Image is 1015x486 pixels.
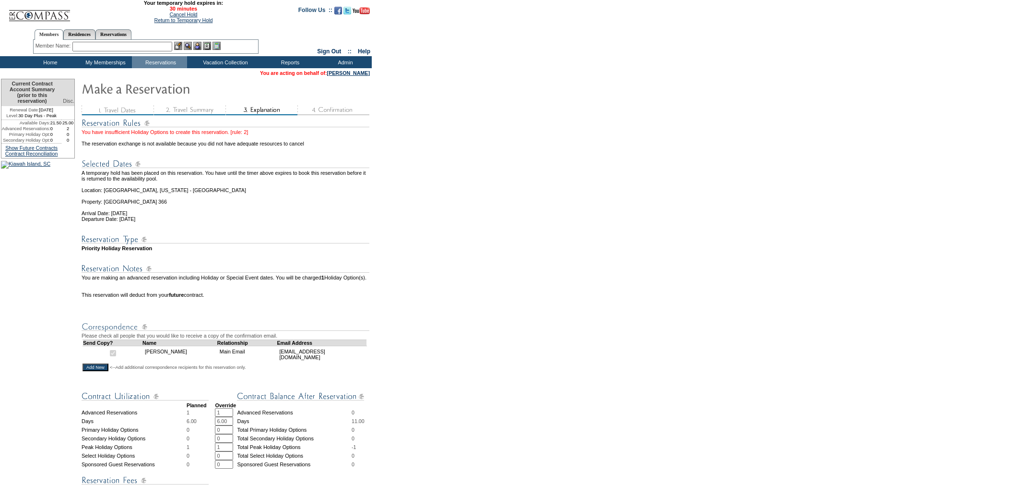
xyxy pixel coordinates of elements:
[261,56,317,68] td: Reports
[63,29,95,39] a: Residences
[187,462,189,467] span: 0
[277,340,366,346] td: Email Address
[82,451,187,460] td: Select Holiday Options
[82,193,371,205] td: Property: [GEOGRAPHIC_DATA] 366
[8,2,71,22] img: Compass Home
[1,113,61,120] td: 30 Day Plus - Peak
[237,460,352,469] td: Sponsored Guest Reservations
[317,56,372,68] td: Admin
[277,346,366,363] td: [EMAIL_ADDRESS][DOMAIN_NAME]
[169,292,184,298] b: future
[353,10,370,15] a: Subscribe to our YouTube Channel
[187,56,261,68] td: Vacation Collection
[352,410,354,415] span: 0
[1,132,50,137] td: Primary Holiday Opt:
[22,56,77,68] td: Home
[82,460,187,469] td: Sponsored Guest Reservations
[61,132,74,137] td: 0
[1,79,61,106] td: Current Contract Account Summary (prior to this reservation)
[327,70,370,76] a: [PERSON_NAME]
[142,346,217,363] td: [PERSON_NAME]
[260,70,370,76] span: You are acting on behalf of:
[352,444,356,450] span: -1
[187,418,197,424] span: 6.00
[217,346,277,363] td: Main Email
[82,443,187,451] td: Peak Holiday Options
[169,12,197,17] a: Cancel Hold
[82,245,371,251] td: Priority Holiday Reservation
[6,113,18,119] span: Level:
[1,120,50,126] td: Available Days:
[82,205,371,216] td: Arrival Date: [DATE]
[82,79,273,98] img: Make Reservation
[187,410,189,415] span: 1
[153,105,225,115] img: step2_state3.gif
[187,436,189,441] span: 0
[334,10,342,15] a: Become our fan on Facebook
[187,444,189,450] span: 1
[82,417,187,425] td: Days
[352,462,354,467] span: 0
[237,390,364,402] img: Contract Balance After Reservation
[132,56,187,68] td: Reservations
[50,132,62,137] td: 0
[82,182,371,193] td: Location: [GEOGRAPHIC_DATA], [US_STATE] - [GEOGRAPHIC_DATA]
[95,29,131,39] a: Reservations
[82,333,277,339] span: Please check all people that you would like to receive a copy of the confirmation email.
[77,56,132,68] td: My Memberships
[1,106,61,113] td: [DATE]
[343,7,351,14] img: Follow us on Twitter
[321,275,324,280] b: 1
[82,292,371,298] td: This reservation will deduct from your contract.
[82,275,371,286] td: You are making an advanced reservation including Holiday or Special Event dates. You will be char...
[82,425,187,434] td: Primary Holiday Options
[297,105,369,115] img: step4_state1.gif
[5,145,58,151] a: Show Future Contracts
[237,408,352,417] td: Advanced Reservations
[174,42,182,50] img: b_edit.gif
[352,436,354,441] span: 0
[82,263,369,275] img: Reservation Notes
[217,340,277,346] td: Relationship
[187,402,206,408] strong: Planned
[61,137,74,143] td: 0
[298,6,332,17] td: Follow Us ::
[334,7,342,14] img: Become our fan on Facebook
[193,42,201,50] img: Impersonate
[75,6,291,12] span: 30 minutes
[237,434,352,443] td: Total Secondary Holiday Options
[352,453,354,459] span: 0
[35,29,64,40] a: Members
[82,434,187,443] td: Secondary Holiday Options
[203,42,211,50] img: Reservations
[353,7,370,14] img: Subscribe to our YouTube Channel
[237,451,352,460] td: Total Select Holiday Options
[61,120,74,126] td: 25.00
[154,17,213,23] a: Return to Temporary Hold
[225,105,297,115] img: step3_state2.gif
[82,233,369,245] img: Reservation Type
[212,42,221,50] img: b_calculator.gif
[82,117,369,129] img: subTtlResRules.gif
[352,418,365,424] span: 11.00
[237,425,352,434] td: Total Primary Holiday Options
[63,98,74,104] span: Disc.
[187,427,189,433] span: 0
[352,427,354,433] span: 0
[82,216,371,222] td: Departure Date: [DATE]
[343,10,351,15] a: Follow us on Twitter
[50,126,62,132] td: 0
[1,126,50,132] td: Advanced Reservations:
[142,340,217,346] td: Name
[10,107,39,113] span: Renewal Date:
[82,129,371,135] div: You have insufficient Holiday Options to create this reservation. [rule: 2]
[50,120,62,126] td: 21.50
[82,408,187,417] td: Advanced Reservations
[82,105,153,115] img: step1_state3.gif
[187,453,189,459] span: 0
[50,137,62,143] td: 0
[1,137,50,143] td: Secondary Holiday Opt:
[317,48,341,55] a: Sign Out
[215,402,236,408] strong: Override
[35,42,72,50] div: Member Name:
